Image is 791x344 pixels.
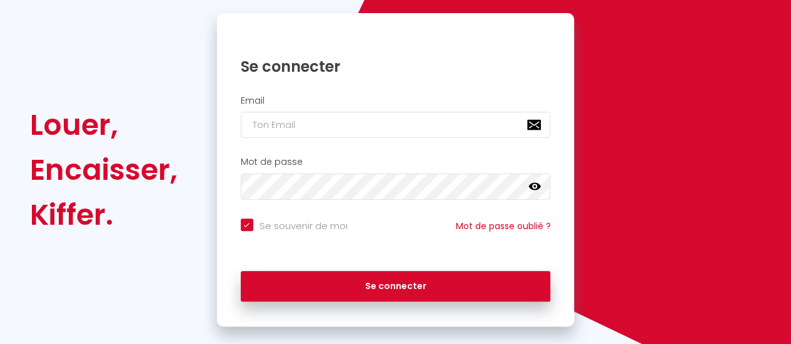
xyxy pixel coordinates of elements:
[455,220,550,232] a: Mot de passe oublié ?
[241,57,551,76] h1: Se connecter
[241,157,551,167] h2: Mot de passe
[241,112,551,138] input: Ton Email
[241,271,551,302] button: Se connecter
[241,96,551,106] h2: Email
[30,192,178,237] div: Kiffer.
[30,147,178,192] div: Encaisser,
[30,102,178,147] div: Louer,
